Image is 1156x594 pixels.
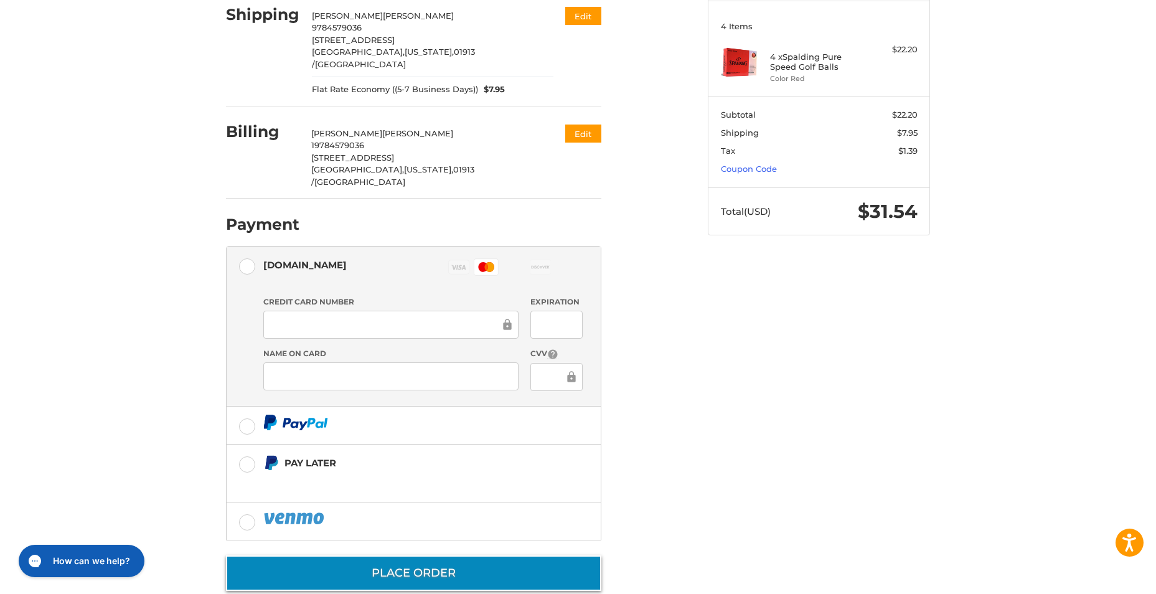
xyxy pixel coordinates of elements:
span: [GEOGRAPHIC_DATA] [315,59,406,69]
span: Flat Rate Economy ((5-7 Business Days)) [312,83,478,96]
iframe: Google Customer Reviews [1053,560,1156,594]
span: $22.20 [892,110,918,120]
img: PayPal icon [263,511,327,526]
span: [US_STATE], [404,164,453,174]
span: [PERSON_NAME] [382,128,453,138]
button: Edit [565,7,601,25]
li: Color Red [770,73,865,84]
button: Place Order [226,555,601,591]
span: 19784579036 [311,140,364,150]
label: Expiration [530,296,582,308]
span: [GEOGRAPHIC_DATA], [311,164,404,174]
span: $7.95 [478,83,505,96]
iframe: PayPal Message 1 [263,476,524,487]
span: [PERSON_NAME] [312,11,383,21]
h2: Shipping [226,5,299,24]
span: [PERSON_NAME] [383,11,454,21]
span: $7.95 [897,128,918,138]
span: Tax [721,146,735,156]
iframe: Gorgias live chat messenger [12,540,148,582]
h4: 4 x Spalding Pure Speed Golf Balls [770,52,865,72]
span: Total (USD) [721,205,771,217]
span: 9784579036 [312,22,362,32]
div: Pay Later [284,453,523,473]
span: Shipping [721,128,759,138]
label: Credit Card Number [263,296,519,308]
span: Subtotal [721,110,756,120]
h2: Payment [226,215,299,234]
div: $22.20 [868,44,918,56]
label: CVV [530,348,582,360]
span: [US_STATE], [405,47,454,57]
span: [PERSON_NAME] [311,128,382,138]
label: Name on Card [263,348,519,359]
h2: Billing [226,122,299,141]
span: [STREET_ADDRESS] [311,153,394,163]
span: [GEOGRAPHIC_DATA] [314,177,405,187]
span: $1.39 [898,146,918,156]
button: Edit [565,125,601,143]
span: $31.54 [858,200,918,223]
div: [DOMAIN_NAME] [263,255,347,275]
a: Coupon Code [721,164,777,174]
span: [GEOGRAPHIC_DATA], [312,47,405,57]
img: PayPal icon [263,415,328,430]
h3: 4 Items [721,21,918,31]
span: 01913 / [311,164,474,187]
span: [STREET_ADDRESS] [312,35,395,45]
img: Pay Later icon [263,455,279,471]
span: 01913 / [312,47,475,69]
